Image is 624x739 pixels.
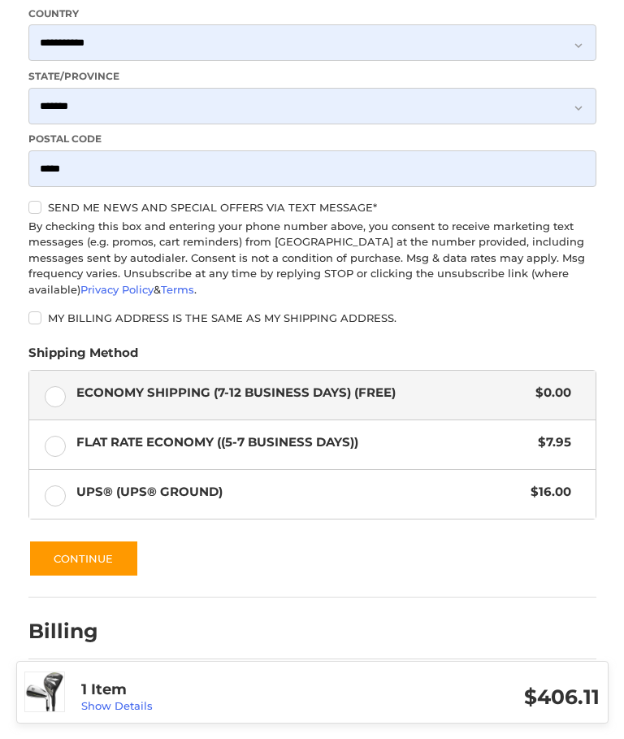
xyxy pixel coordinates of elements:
label: State/Province [28,69,596,84]
h2: Billing [28,619,123,644]
span: $0.00 [528,384,572,402]
a: Show Details [81,699,153,712]
a: Privacy Policy [80,283,154,296]
label: My billing address is the same as my shipping address. [28,311,596,324]
legend: Shipping Method [28,344,138,370]
span: Economy Shipping (7-12 Business Days) (Free) [76,384,528,402]
button: Continue [28,540,139,577]
label: Postal Code [28,132,596,146]
h3: 1 Item [81,680,340,699]
span: UPS® (UPS® Ground) [76,483,523,502]
div: By checking this box and entering your phone number above, you consent to receive marketing text ... [28,219,596,298]
a: Terms [161,283,194,296]
label: Country [28,7,596,21]
span: Flat Rate Economy ((5-7 Business Days)) [76,433,531,452]
img: Wilson Staff Launch Pad 2 Combo Irons [25,672,64,711]
h3: $406.11 [340,685,600,710]
label: Send me news and special offers via text message* [28,201,596,214]
span: $7.95 [531,433,572,452]
span: $16.00 [523,483,572,502]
